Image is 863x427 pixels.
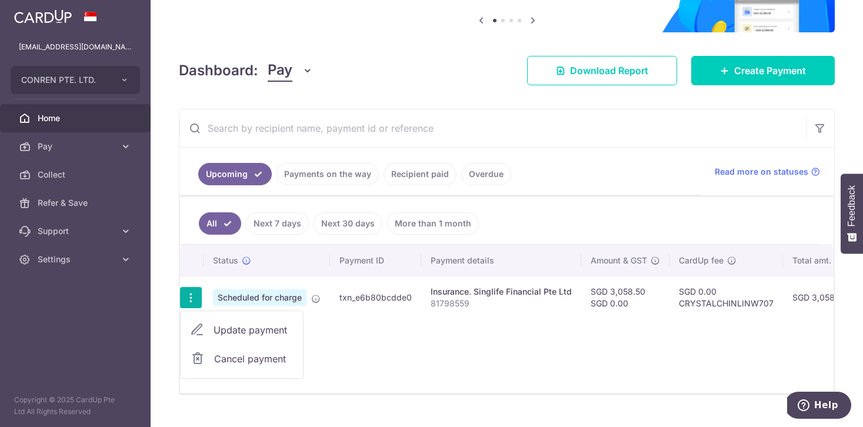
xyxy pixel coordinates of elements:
[38,141,115,152] span: Pay
[847,185,857,226] span: Feedback
[715,166,820,178] a: Read more on statuses
[783,276,857,319] td: SGD 3,058.50
[431,298,572,309] p: 81798559
[841,174,863,253] button: Feedback - Show survey
[38,197,115,209] span: Refer & Save
[180,311,304,379] ul: Pay
[384,163,457,185] a: Recipient paid
[198,163,272,185] a: Upcoming
[669,276,783,319] td: SGD 0.00 CRYSTALCHINLINW707
[314,212,382,235] a: Next 30 days
[38,253,115,265] span: Settings
[792,255,831,266] span: Total amt.
[527,56,677,85] a: Download Report
[461,163,511,185] a: Overdue
[570,64,648,78] span: Download Report
[679,255,724,266] span: CardUp fee
[734,64,806,78] span: Create Payment
[431,286,572,298] div: Insurance. Singlife Financial Pte Ltd
[276,163,379,185] a: Payments on the way
[38,225,115,237] span: Support
[715,166,808,178] span: Read more on statuses
[19,41,132,53] p: [EMAIL_ADDRESS][DOMAIN_NAME]
[330,276,421,319] td: txn_e6b80bcdde0
[179,109,806,147] input: Search by recipient name, payment id or reference
[199,212,241,235] a: All
[213,255,238,266] span: Status
[21,74,108,86] span: CONREN PTE. LTD.
[581,276,669,319] td: SGD 3,058.50 SGD 0.00
[268,59,313,82] button: Pay
[14,9,72,24] img: CardUp
[787,392,851,421] iframe: Opens a widget where you can find more information
[179,60,258,81] h4: Dashboard:
[38,169,115,181] span: Collect
[268,59,292,82] span: Pay
[591,255,647,266] span: Amount & GST
[387,212,479,235] a: More than 1 month
[246,212,309,235] a: Next 7 days
[11,66,140,94] button: CONREN PTE. LTD.
[691,56,835,85] a: Create Payment
[38,112,115,124] span: Home
[421,245,581,276] th: Payment details
[330,245,421,276] th: Payment ID
[213,289,306,306] span: Scheduled for charge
